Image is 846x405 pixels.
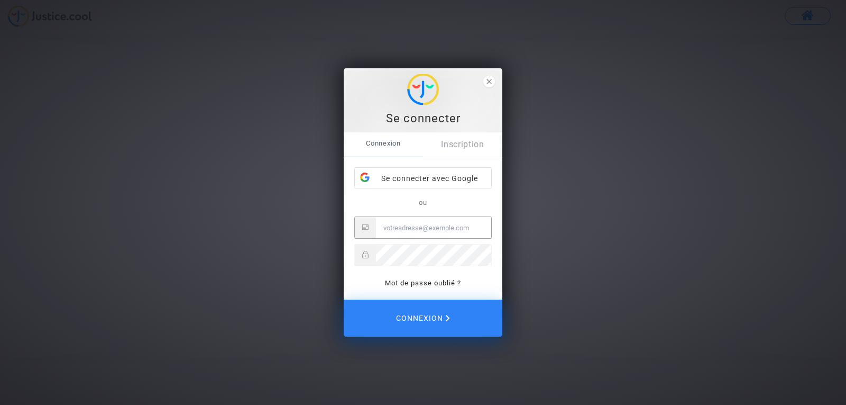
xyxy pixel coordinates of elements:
[396,307,450,329] span: Connexion
[350,111,496,127] div: Se connecter
[376,245,491,266] input: Password
[423,132,502,157] a: Inscription
[376,217,491,238] input: Email
[385,279,461,287] a: Mot de passe oublié ?
[344,300,502,337] button: Connexion
[483,76,495,87] span: close
[419,199,427,206] span: ou
[344,132,423,155] span: Connexion
[355,168,491,189] div: Se connecter avec Google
